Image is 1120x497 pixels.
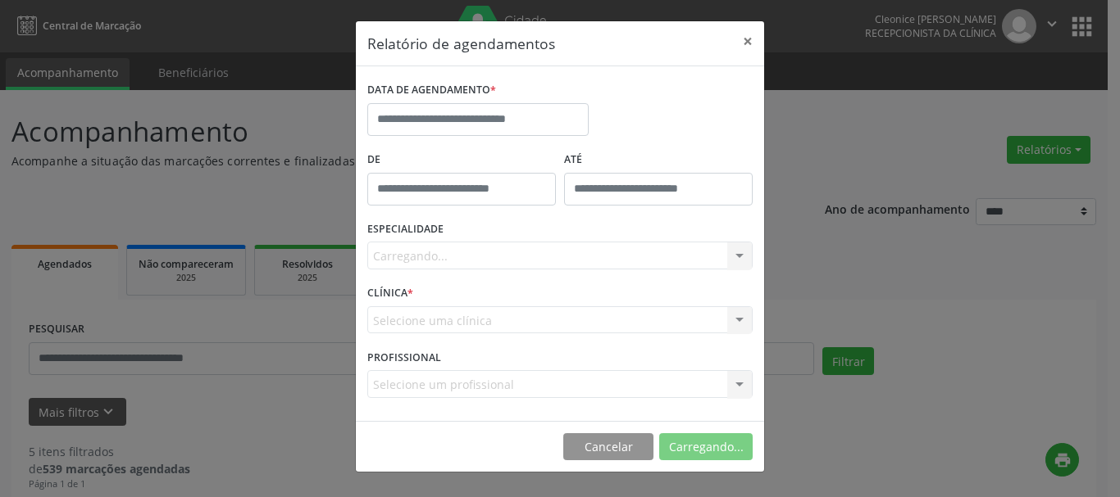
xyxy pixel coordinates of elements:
label: ATÉ [564,147,753,173]
button: Cancelar [563,433,653,461]
button: Close [731,21,764,61]
label: PROFISSIONAL [367,345,441,370]
label: DATA DE AGENDAMENTO [367,78,496,103]
button: Carregando... [659,433,753,461]
h5: Relatório de agendamentos [367,33,555,54]
label: CLÍNICA [367,281,413,306]
label: De [367,147,556,173]
label: ESPECIALIDADE [367,217,444,242]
